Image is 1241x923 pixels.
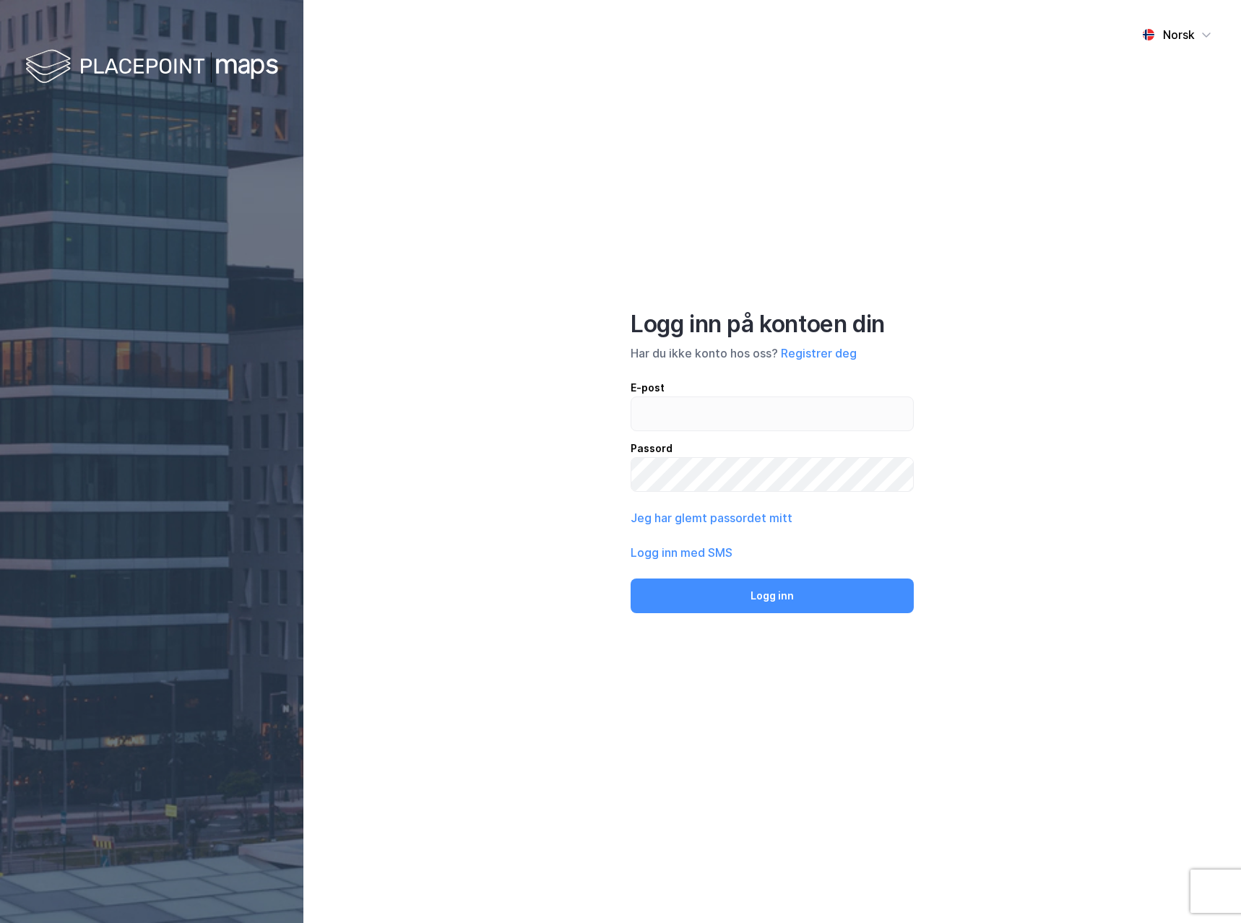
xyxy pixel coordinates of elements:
div: Logg inn på kontoen din [631,310,914,339]
iframe: Chat Widget [1169,854,1241,923]
div: Passord [631,440,914,457]
div: E-post [631,379,914,396]
button: Registrer deg [781,344,857,362]
img: logo-white.f07954bde2210d2a523dddb988cd2aa7.svg [25,46,278,89]
button: Logg inn [631,578,914,613]
div: Kontrollprogram for chat [1169,854,1241,923]
div: Har du ikke konto hos oss? [631,344,914,362]
button: Jeg har glemt passordet mitt [631,509,792,526]
button: Logg inn med SMS [631,544,732,561]
div: Norsk [1163,26,1195,43]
